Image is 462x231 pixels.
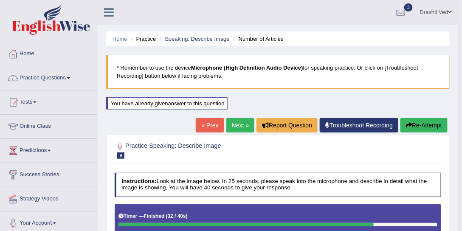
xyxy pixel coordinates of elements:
[404,3,413,11] span: 3
[231,35,283,43] li: Number of Articles
[118,214,187,219] h5: Timer —
[115,173,442,197] h4: Look at the image below. In 25 seconds, please speak into the microphone and describe in detail w...
[256,118,318,132] button: Report Question
[0,115,97,136] a: Online Class
[186,213,188,219] b: )
[320,118,398,132] a: Troubleshoot Recording
[191,65,303,71] b: Microphone (High Definition Audio Device)
[115,141,317,159] h2: Practice Speaking: Describe Image
[166,213,168,219] b: (
[113,36,127,42] a: Home
[0,42,97,63] a: Home
[226,118,254,132] a: Next »
[0,163,97,184] a: Success Stories
[168,213,186,219] b: 32 / 40s
[400,118,448,132] button: Re-Attempt
[106,97,228,110] div: You have already given answer to this question
[196,118,224,132] a: « Prev
[165,36,229,42] a: Speaking: Describe Image
[117,152,125,159] span: 9
[129,35,156,43] li: Practice
[0,139,97,160] a: Predictions
[121,178,156,184] b: Instructions:
[106,55,450,89] blockquote: * Remember to use the device for speaking practice. Or click on [Troubleshoot Recording] button b...
[0,187,97,208] a: Strategy Videos
[0,90,97,112] a: Tests
[0,66,97,87] a: Practice Questions
[144,213,165,219] b: Finished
